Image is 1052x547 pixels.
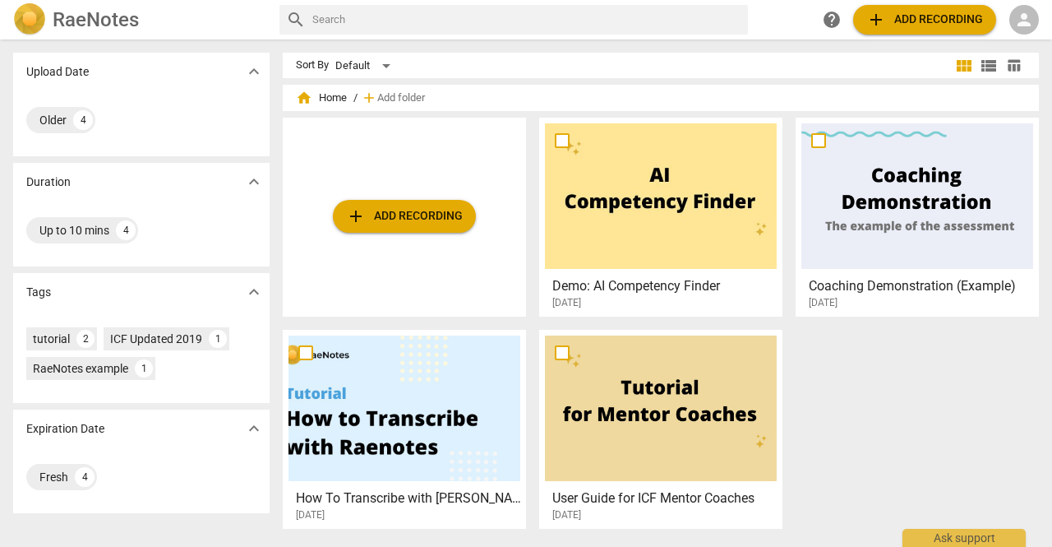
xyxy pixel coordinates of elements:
div: ICF Updated 2019 [110,331,202,347]
h2: RaeNotes [53,8,139,31]
span: expand_more [244,62,264,81]
span: / [353,92,358,104]
button: Upload [333,200,476,233]
a: User Guide for ICF Mentor Coaches[DATE] [545,336,777,522]
div: Default [335,53,396,79]
a: How To Transcribe with [PERSON_NAME][DATE] [288,336,520,522]
span: add [866,10,886,30]
span: expand_more [244,419,264,438]
button: Show more [242,169,266,194]
button: Show more [242,280,266,304]
img: Logo [13,3,46,36]
input: Search [312,7,741,33]
div: tutorial [33,331,70,347]
p: Duration [26,174,71,191]
span: [DATE] [552,296,581,310]
span: help [822,10,842,30]
span: [DATE] [296,508,325,522]
div: 1 [209,330,227,348]
span: Add recording [866,10,983,30]
span: Add recording [346,206,463,226]
span: expand_more [244,172,264,192]
div: Up to 10 mins [39,222,109,239]
button: Show more [242,416,266,441]
p: Upload Date [26,63,89,81]
div: 2 [76,330,95,348]
div: 4 [116,220,136,240]
button: Tile view [952,53,976,78]
button: Upload [853,5,996,35]
h3: Coaching Demonstration (Example) [809,276,1035,296]
h3: How To Transcribe with RaeNotes [296,489,522,508]
div: 4 [73,110,93,130]
div: 1 [135,359,153,378]
div: Ask support [902,529,1026,547]
span: view_module [954,56,974,76]
p: Tags [26,284,51,301]
a: Help [817,5,847,35]
span: search [286,10,306,30]
div: RaeNotes example [33,360,128,377]
div: Fresh [39,469,68,485]
h3: User Guide for ICF Mentor Coaches [552,489,778,508]
a: LogoRaeNotes [13,3,266,36]
span: Home [296,90,347,106]
div: Older [39,112,67,128]
span: [DATE] [809,296,837,310]
span: table_chart [1006,58,1022,73]
span: home [296,90,312,106]
button: List view [976,53,1001,78]
span: Add folder [377,92,425,104]
h3: Demo: AI Competency Finder [552,276,778,296]
div: Sort By [296,59,329,72]
p: Expiration Date [26,420,104,438]
span: expand_more [244,282,264,302]
span: [DATE] [552,508,581,522]
span: view_list [979,56,999,76]
a: Coaching Demonstration (Example)[DATE] [801,123,1033,309]
span: person [1014,10,1034,30]
button: Table view [1001,53,1026,78]
span: add [346,206,366,226]
span: add [361,90,377,106]
div: 4 [75,467,95,487]
a: Demo: AI Competency Finder[DATE] [545,123,777,309]
button: Show more [242,59,266,84]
